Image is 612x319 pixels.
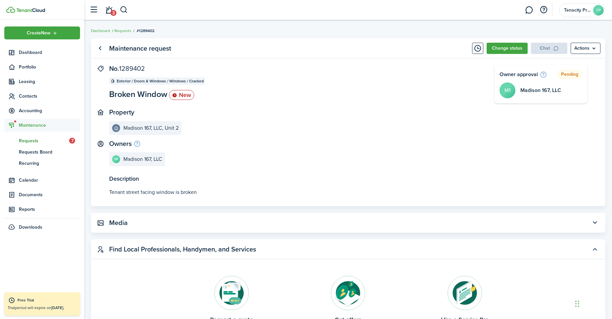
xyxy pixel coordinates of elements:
div: Free Trial [18,297,77,304]
a: Dashboard [91,28,110,34]
span: Dashboard [19,49,80,56]
a: Reports [4,203,80,216]
iframe: Chat Widget [573,287,606,319]
b: [DATE]. [51,305,64,311]
span: Contacts [19,93,80,100]
a: Madison 167, LLC [520,87,561,93]
panel-main-title: Media [109,219,128,227]
panel-main-title: Find Local Professionals, Handymen, and Services [109,246,256,253]
a: Free TrialTrialperiod will expire on[DATE]. [4,292,80,316]
a: Dashboard [4,46,80,59]
status: Pending [557,70,582,79]
a: Requests7 [4,135,80,146]
span: Create New [27,31,51,35]
span: Reports [19,206,80,213]
span: 3 [110,10,116,16]
span: Requests Board [19,149,80,156]
button: Open menu [4,26,80,39]
panel-main-description: Broken Window [109,88,194,101]
span: Recurring [19,160,80,167]
e-details-info-title: Madison 167, LLC, Unit 2 [123,125,179,131]
a: Messaging [523,2,535,19]
img: TenantCloud [6,7,15,13]
span: 1289402 [119,64,145,73]
a: Recurring [4,158,80,169]
span: Documents [19,191,80,198]
a: Notifications [103,2,115,19]
span: Accounting [19,107,80,114]
img: Hire a Service Pro [448,276,482,310]
avatar-text: M1 [112,155,120,163]
panel-main-title: Owners [109,140,141,148]
a: M1 [500,82,515,98]
button: Toggle accordion [589,244,600,255]
span: Calendar [19,177,80,184]
span: Requests [19,137,69,144]
e-details-info-title: Madison 167, LLC [123,156,162,162]
span: Portfolio [19,64,80,70]
h3: Owner approval [500,70,538,79]
button: Change status [487,43,528,54]
panel-main-title: No. [109,65,145,72]
status: New [169,90,194,100]
button: Timeline [472,43,483,54]
span: 7 [69,138,75,144]
a: Requests Board [4,146,80,158]
span: Leasing [19,78,80,85]
panel-main-title: Description [109,174,587,183]
p: Trial [8,305,77,311]
button: Search [120,4,128,16]
button: Toggle accordion [589,217,600,228]
p: Tenant street facing window is broken [109,188,587,196]
img: TenantCloud [16,8,45,12]
span: Maintenance [19,122,80,129]
button: Open resource center [538,4,549,16]
button: Open sidebar [87,4,100,16]
div: Drag [575,294,579,314]
span: Downloads [19,224,42,231]
span: Exterior / Doors & Windows / Windows / Cracked [117,78,204,84]
a: M1Madison 167, LLC [109,158,167,165]
span: Tenacity Property Management [564,8,590,13]
a: Go back [94,43,106,54]
img: Request a quote [214,276,249,310]
span: #1289402 [137,28,154,34]
img: Get offers [331,276,366,310]
a: Requests [114,28,131,34]
button: Actions [571,43,600,54]
panel-main-title: Property [109,109,134,116]
panel-main-title: Maintenance request [109,45,171,52]
avatar-text: TP [593,5,604,16]
span: period will expire on [15,305,64,311]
